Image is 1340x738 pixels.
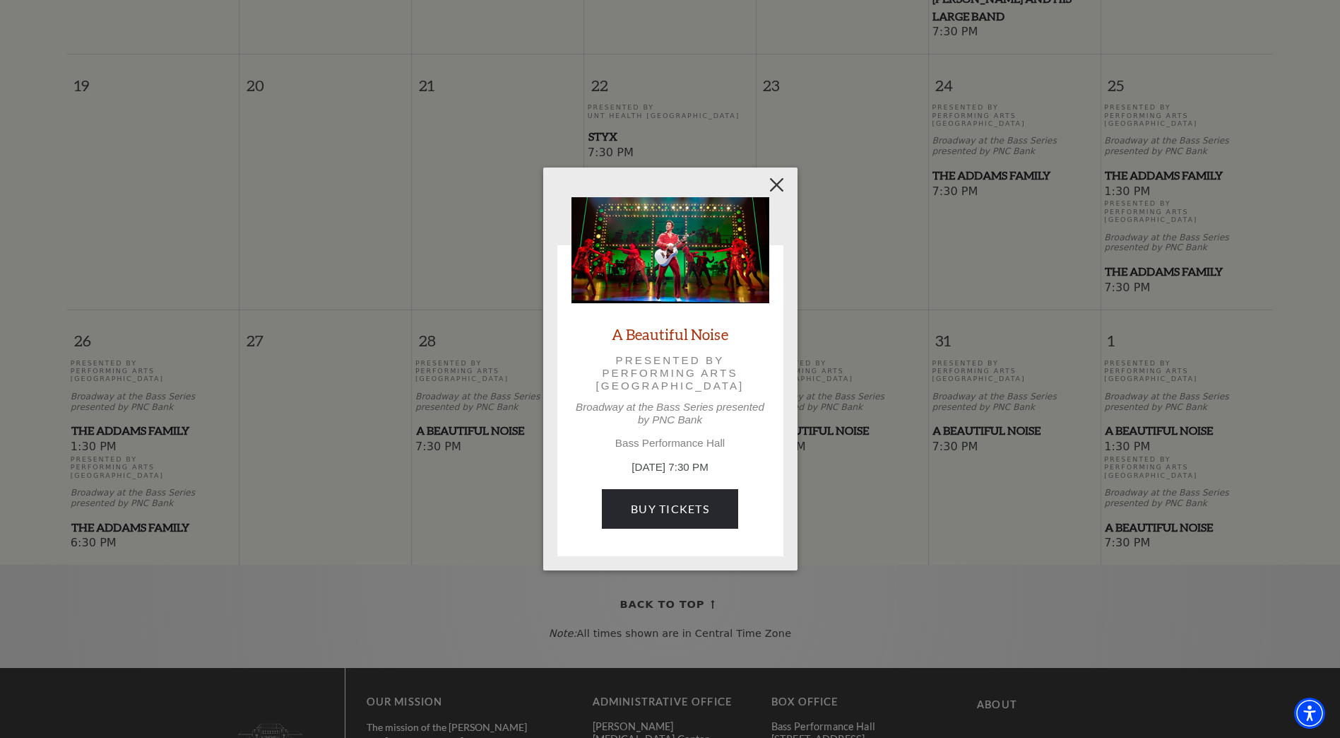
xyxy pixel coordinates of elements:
div: Accessibility Menu [1294,698,1325,729]
p: [DATE] 7:30 PM [571,459,769,476]
p: Bass Performance Hall [571,437,769,450]
a: Buy Tickets [602,489,738,529]
button: Close [763,171,790,198]
a: A Beautiful Noise [612,324,728,344]
p: Broadway at the Bass Series presented by PNC Bank [571,401,769,426]
img: A Beautiful Noise [571,197,769,303]
p: Presented by Performing Arts [GEOGRAPHIC_DATA] [591,354,749,393]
